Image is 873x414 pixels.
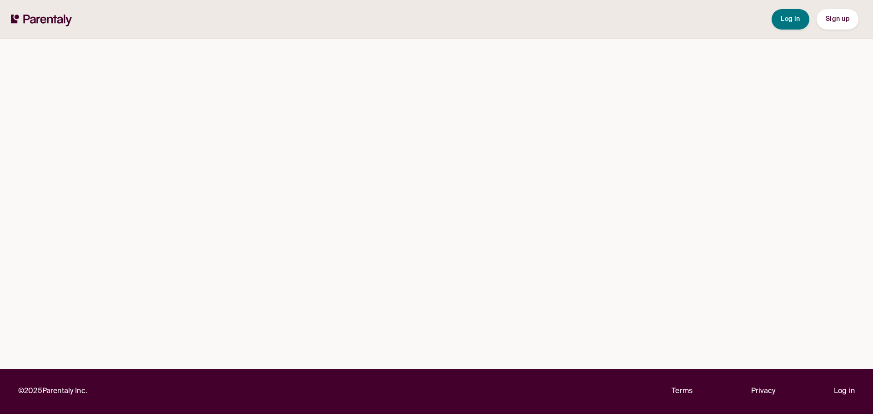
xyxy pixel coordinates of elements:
span: Log in [781,16,800,22]
button: Log in [772,9,809,30]
span: Sign up [826,16,849,22]
a: Log in [834,385,855,398]
button: Sign up [817,9,858,30]
a: Privacy [751,385,776,398]
p: © 2025 Parentaly Inc. [18,385,87,398]
a: Terms [672,385,692,398]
